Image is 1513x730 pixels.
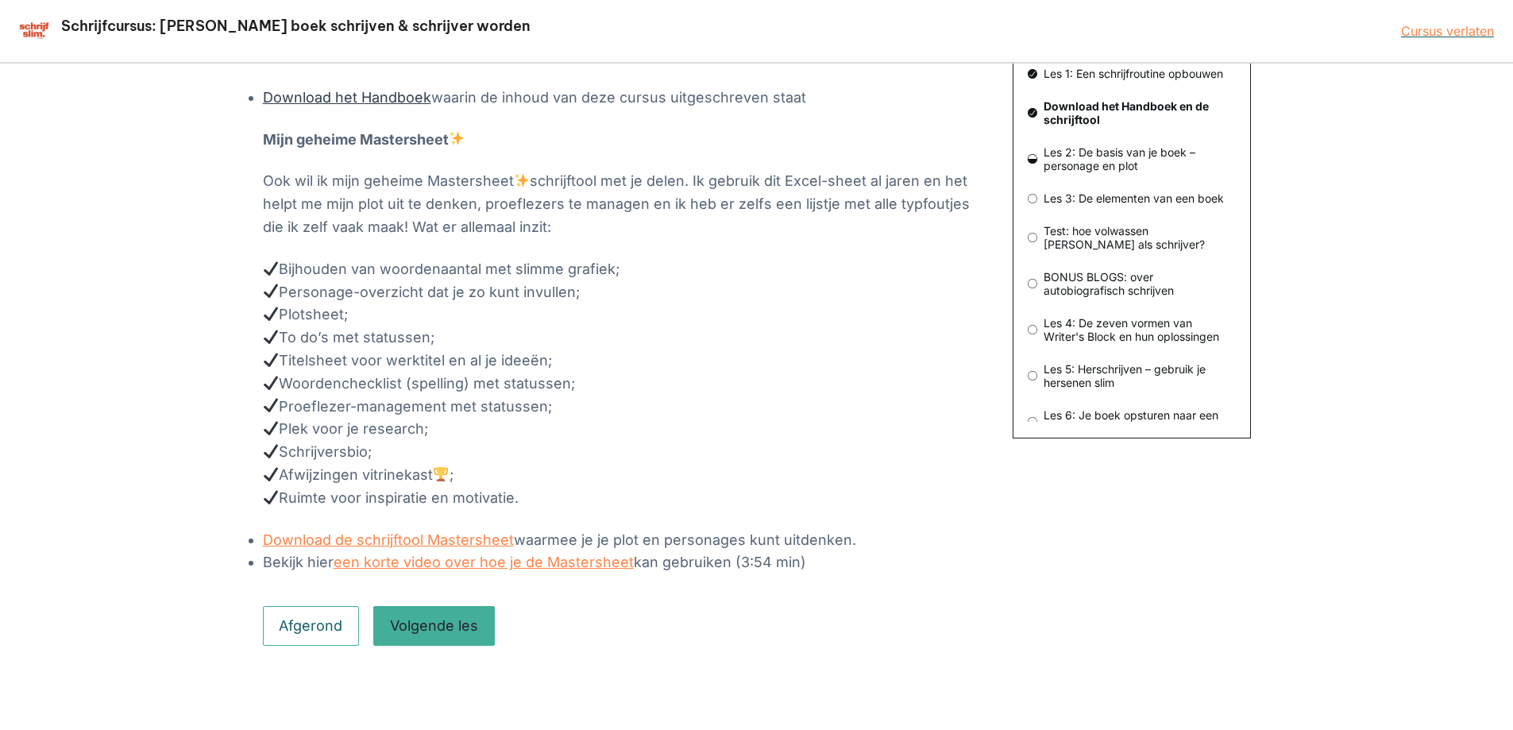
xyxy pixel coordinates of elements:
[263,551,978,574] li: Bekijk hier kan gebruiken (3:54 min)
[1028,99,1236,126] a: Download het Handboek en de schrijftool
[1028,362,1236,389] a: Les 5: Herschrijven – gebruik je hersenen slim
[263,258,978,510] p: Bijhouden van woordenaantal met slimme grafiek; Personage-overzicht dat je zo kunt invullen; Plot...
[1037,362,1236,389] span: Les 5: Herschrijven – gebruik je hersenen slim
[264,353,278,367] img: ✔️
[264,330,278,344] img: ✔️
[264,376,278,390] img: ✔️
[450,131,464,145] img: ✨
[1028,191,1236,205] a: Les 3: De elementen van een boek
[334,554,634,570] a: een korte video over hoe je de Mastersheet
[1037,67,1236,80] span: Les 1: Een schrijfroutine opbouwen
[1028,408,1236,435] a: Les 6: Je boek opsturen naar een uitgeverij
[1037,408,1236,435] span: Les 6: Je boek opsturen naar een uitgeverij
[1028,145,1236,172] a: Les 2: De basis van je boek – personage en plot
[264,398,278,412] img: ✔️
[264,284,278,298] img: ✔️
[1401,23,1494,39] a: Cursus verlaten
[515,173,529,187] img: ✨
[264,307,278,321] img: ✔️
[1037,316,1236,343] span: Les 4: De zeven vormen van Writer's Block en hun oplossingen
[263,87,978,110] li: waarin de inhoud van deze cursus uitgeschreven staat
[19,21,50,41] img: schrijfcursus schrijfslim academy
[434,467,448,481] img: 🏆
[1028,316,1236,343] a: Les 4: De zeven vormen van Writer's Block en hun oplossingen
[263,89,431,106] a: Download het Handboek
[1037,145,1236,172] span: Les 2: De basis van je boek – personage en plot
[264,444,278,458] img: ✔️
[1028,224,1236,251] a: Test: hoe volwassen [PERSON_NAME] als schrijver?
[264,261,278,276] img: ✔️
[263,531,514,548] a: Download de schrijftool Mastersheet
[1028,270,1236,297] a: BONUS BLOGS: over autobiografisch schrijven
[264,467,278,481] img: ✔️
[1037,191,1236,205] span: Les 3: De elementen van een boek
[263,131,465,148] strong: Mijn geheime Mastersheet
[1037,270,1236,297] span: BONUS BLOGS: over autobiografisch schrijven
[60,17,532,35] h2: Schrijfcursus: [PERSON_NAME] boek schrijven & schrijver worden
[373,606,495,646] button: Volgende les
[1028,67,1236,80] a: Les 1: Een schrijfroutine opbouwen
[1037,224,1236,251] span: Test: hoe volwassen [PERSON_NAME] als schrijver?
[263,606,360,646] button: Afgerond
[264,421,278,435] img: ✔️
[1037,99,1236,126] span: Download het Handboek en de schrijftool
[263,170,978,238] p: Ook wil ik mijn geheime Mastersheet schrijftool met je delen. Ik gebruik dit Excel-sheet al jaren...
[264,490,278,504] img: ✔️
[263,529,978,552] li: waarmee je je plot en personages kunt uitdenken.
